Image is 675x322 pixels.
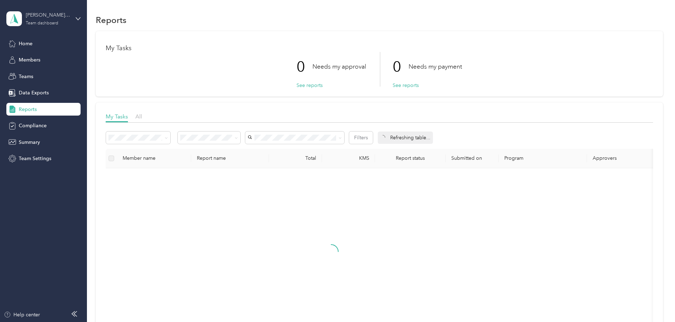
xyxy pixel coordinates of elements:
[96,16,127,24] h1: Reports
[19,89,49,96] span: Data Exports
[393,82,419,89] button: See reports
[409,62,462,71] p: Needs my payment
[19,122,47,129] span: Compliance
[446,149,499,168] th: Submitted on
[275,155,316,161] div: Total
[328,155,369,161] div: KMS
[19,155,51,162] span: Team Settings
[297,82,323,89] button: See reports
[19,56,40,64] span: Members
[587,149,658,168] th: Approvers
[393,52,409,82] p: 0
[106,113,128,120] span: My Tasks
[635,282,675,322] iframe: Everlance-gr Chat Button Frame
[19,106,37,113] span: Reports
[123,155,186,161] div: Member name
[312,62,366,71] p: Needs my approval
[378,131,433,144] div: Refreshing table...
[106,45,653,52] h1: My Tasks
[117,149,191,168] th: Member name
[19,139,40,146] span: Summary
[135,113,142,120] span: All
[349,131,373,144] button: Filters
[19,73,33,80] span: Teams
[191,149,269,168] th: Report name
[26,11,70,19] div: [PERSON_NAME] Team
[297,52,312,82] p: 0
[4,311,40,318] button: Help center
[19,40,33,47] span: Home
[381,155,440,161] span: Report status
[26,21,58,25] div: Team dashboard
[499,149,587,168] th: Program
